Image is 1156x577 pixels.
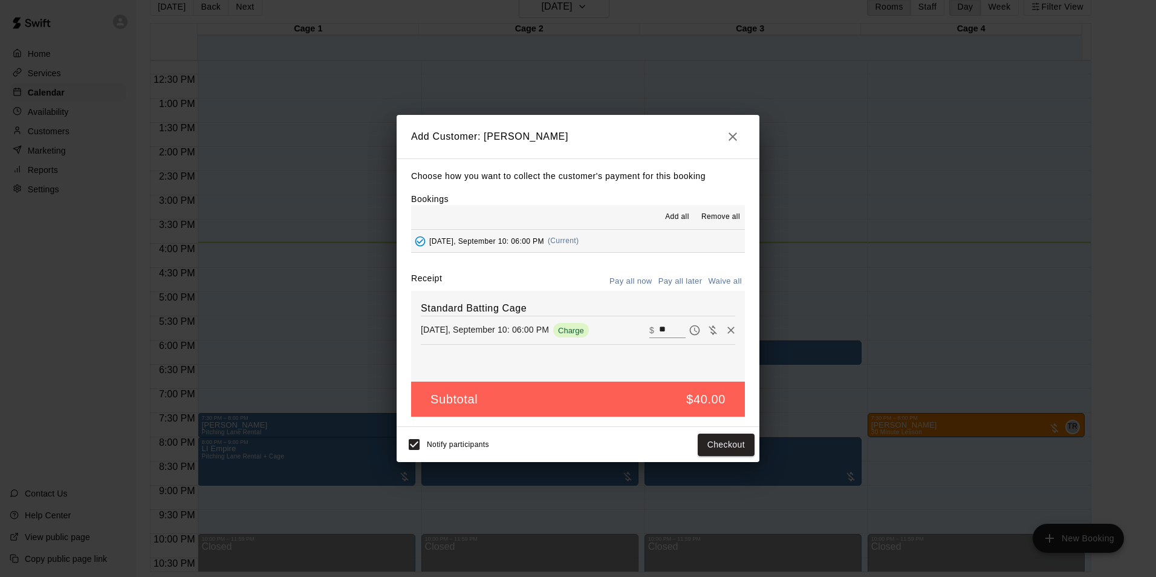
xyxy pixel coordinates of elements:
[430,391,478,408] h5: Subtotal
[697,207,745,227] button: Remove all
[686,324,704,334] span: Pay later
[411,169,745,184] p: Choose how you want to collect the customer's payment for this booking
[686,391,726,408] h5: $40.00
[649,324,654,336] p: $
[411,232,429,250] button: Added - Collect Payment
[421,324,549,336] p: [DATE], September 10: 06:00 PM
[701,211,740,223] span: Remove all
[722,321,740,339] button: Remove
[665,211,689,223] span: Add all
[655,272,706,291] button: Pay all later
[411,194,449,204] label: Bookings
[705,272,745,291] button: Waive all
[698,434,755,456] button: Checkout
[421,301,735,316] h6: Standard Batting Cage
[427,441,489,449] span: Notify participants
[548,236,579,245] span: (Current)
[397,115,759,158] h2: Add Customer: [PERSON_NAME]
[429,236,544,245] span: [DATE], September 10: 06:00 PM
[704,324,722,334] span: Waive payment
[411,230,745,252] button: Added - Collect Payment[DATE], September 10: 06:00 PM(Current)
[411,272,442,291] label: Receipt
[553,326,589,335] span: Charge
[606,272,655,291] button: Pay all now
[658,207,697,227] button: Add all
